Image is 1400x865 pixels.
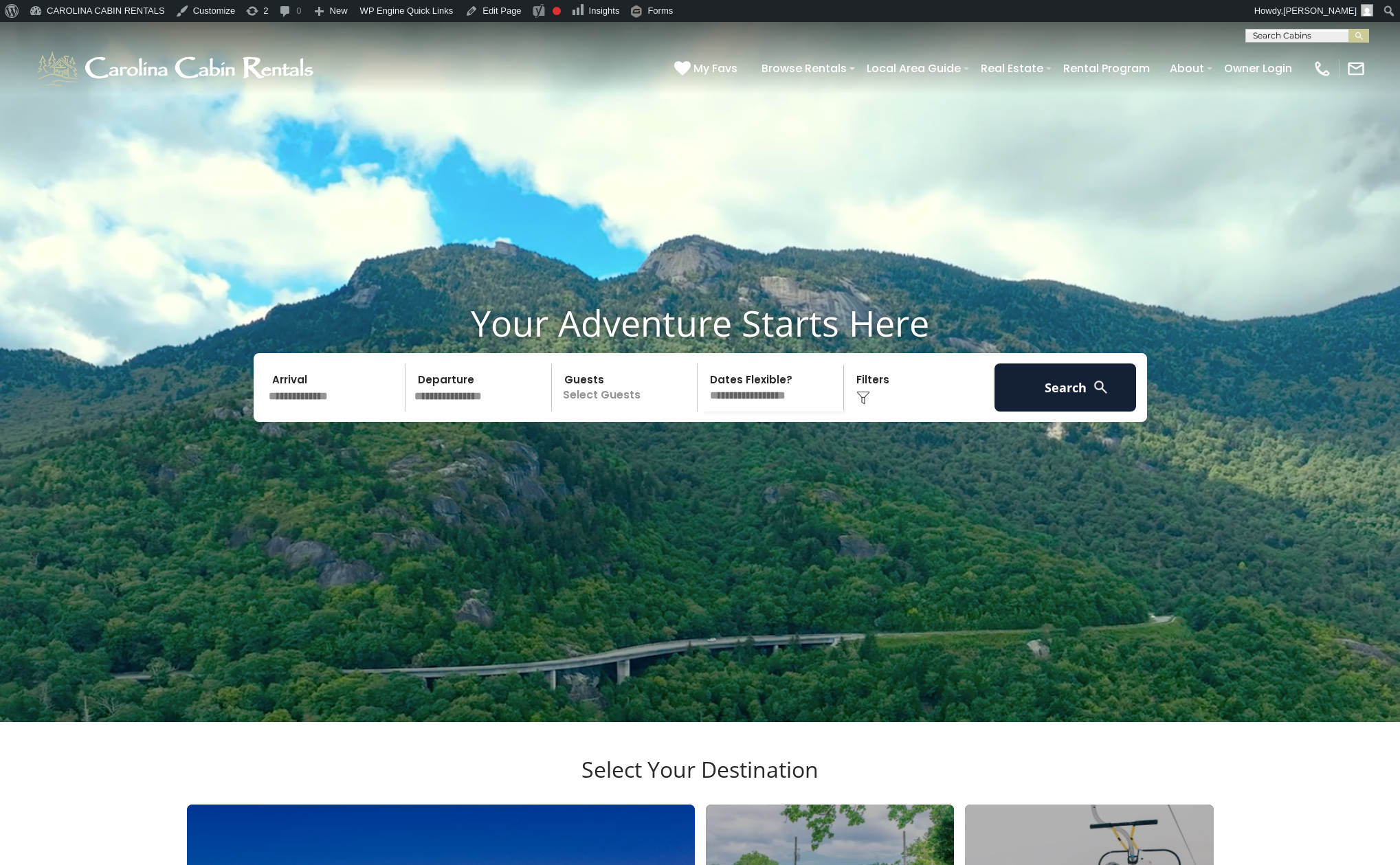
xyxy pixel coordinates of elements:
[1092,379,1109,396] img: search-regular-white.png
[1283,5,1357,16] span: [PERSON_NAME]
[1313,59,1332,78] img: phone-regular-white.png
[185,756,1216,805] h3: Select Your Destination
[556,363,698,412] p: Select Guests
[974,56,1050,80] a: Real Estate
[860,56,968,80] a: Local Area Guide
[1217,56,1299,80] a: Owner Login
[10,302,1390,344] h1: Your Adventure Starts Here
[755,56,854,80] a: Browse Rentals
[553,7,561,15] div: Focus keyphrase not set
[674,60,741,78] a: My Favs
[1056,56,1157,80] a: Rental Program
[1346,59,1366,78] img: mail-regular-white.png
[34,48,320,89] img: White-1-1-2.png
[1163,56,1211,80] a: About
[995,363,1137,412] button: Search
[693,60,737,77] span: My Favs
[856,391,870,405] img: filter--v1.png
